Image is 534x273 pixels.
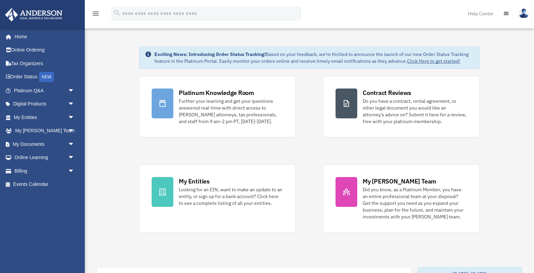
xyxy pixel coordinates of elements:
[5,137,85,151] a: My Documentsarrow_drop_down
[154,51,474,64] div: Based on your feedback, we're thrilled to announce the launch of our new Order Status Tracking fe...
[179,177,209,186] div: My Entities
[179,186,283,207] div: Looking for an EIN, want to make an update to an entity, or sign up for a bank account? Click her...
[139,76,296,137] a: Platinum Knowledge Room Further your learning and get your questions answered real-time with dire...
[5,57,85,70] a: Tax Organizers
[3,8,64,21] img: Anderson Advisors Platinum Portal
[5,84,85,97] a: Platinum Q&Aarrow_drop_down
[363,98,467,125] div: Do you have a contract, rental agreement, or other legal document you would like an attorney's ad...
[92,9,100,18] i: menu
[363,177,436,186] div: My [PERSON_NAME] Team
[68,84,81,98] span: arrow_drop_down
[113,9,121,17] i: search
[519,8,529,18] img: User Pic
[5,164,85,178] a: Billingarrow_drop_down
[363,89,411,97] div: Contract Reviews
[5,97,85,111] a: Digital Productsarrow_drop_down
[154,51,266,57] strong: Exciting News: Introducing Order Status Tracking!
[5,70,85,84] a: Order StatusNEW
[323,76,480,137] a: Contract Reviews Do you have a contract, rental agreement, or other legal document you would like...
[5,124,85,138] a: My [PERSON_NAME] Teamarrow_drop_down
[5,151,85,164] a: Online Learningarrow_drop_down
[139,164,296,233] a: My Entities Looking for an EIN, want to make an update to an entity, or sign up for a bank accoun...
[179,89,254,97] div: Platinum Knowledge Room
[5,43,85,57] a: Online Ordering
[179,98,283,125] div: Further your learning and get your questions answered real-time with direct access to [PERSON_NAM...
[5,30,81,43] a: Home
[92,12,100,18] a: menu
[323,164,480,233] a: My [PERSON_NAME] Team Did you know, as a Platinum Member, you have an entire professional team at...
[5,111,85,124] a: My Entitiesarrow_drop_down
[5,178,85,191] a: Events Calendar
[68,124,81,138] span: arrow_drop_down
[363,186,467,220] div: Did you know, as a Platinum Member, you have an entire professional team at your disposal? Get th...
[68,111,81,124] span: arrow_drop_down
[407,58,460,64] a: Click Here to get started!
[39,72,54,82] div: NEW
[68,97,81,111] span: arrow_drop_down
[68,151,81,165] span: arrow_drop_down
[68,137,81,151] span: arrow_drop_down
[68,164,81,178] span: arrow_drop_down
